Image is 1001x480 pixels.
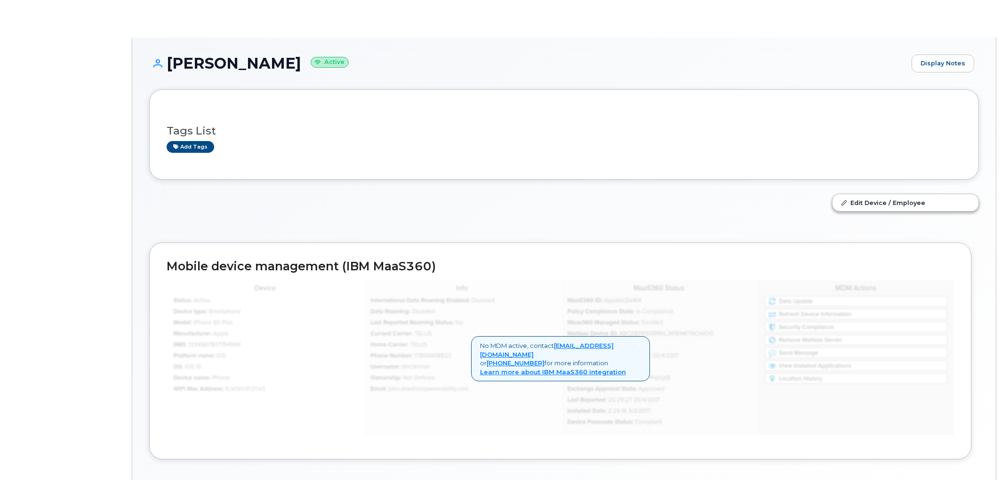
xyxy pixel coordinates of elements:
h2: Mobile device management (IBM MaaS360) [167,260,954,273]
h1: [PERSON_NAME] [149,55,907,71]
div: No MDM active, contact or for more information [471,336,650,381]
a: Learn more about IBM MaaS360 integration [480,368,626,376]
a: Add tags [167,141,214,153]
small: Active [311,57,349,68]
h3: Tags List [167,125,961,137]
a: [EMAIL_ADDRESS][DOMAIN_NAME] [480,342,614,358]
a: Close [637,341,641,348]
a: Display Notes [912,55,974,72]
img: mdm_maas360_data_lg-147edf4ce5891b6e296acbe60ee4acd306360f73f278574cfef86ac192ea0250.jpg [167,280,954,435]
span: × [637,340,641,349]
a: Edit Device / Employee [833,194,978,211]
a: [PHONE_NUMBER] [487,359,545,367]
